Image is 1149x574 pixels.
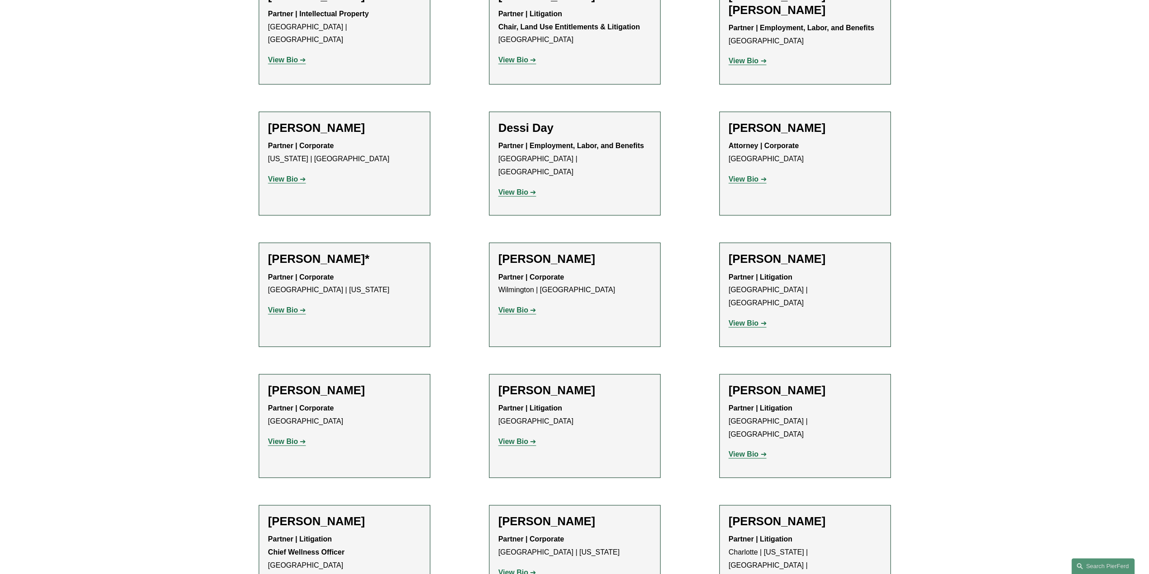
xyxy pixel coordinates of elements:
[498,514,651,528] h2: [PERSON_NAME]
[268,140,421,166] p: [US_STATE] | [GEOGRAPHIC_DATA]
[498,8,651,47] p: [GEOGRAPHIC_DATA]
[498,535,564,543] strong: Partner | Corporate
[498,404,562,412] strong: Partner | Litigation
[268,438,298,445] strong: View Bio
[498,10,640,31] strong: Partner | Litigation Chair, Land Use Entitlements & Litigation
[268,306,298,314] strong: View Bio
[268,175,298,183] strong: View Bio
[729,121,881,135] h2: [PERSON_NAME]
[498,533,651,559] p: [GEOGRAPHIC_DATA] | [US_STATE]
[268,56,306,64] a: View Bio
[498,56,528,64] strong: View Bio
[268,535,345,556] strong: Partner | Litigation Chief Wellness Officer
[268,271,421,297] p: [GEOGRAPHIC_DATA] | [US_STATE]
[729,402,881,441] p: [GEOGRAPHIC_DATA] | [GEOGRAPHIC_DATA]
[268,142,334,149] strong: Partner | Corporate
[729,140,881,166] p: [GEOGRAPHIC_DATA]
[268,402,421,428] p: [GEOGRAPHIC_DATA]
[729,450,767,458] a: View Bio
[498,188,536,196] a: View Bio
[729,57,767,65] a: View Bio
[268,383,421,397] h2: [PERSON_NAME]
[498,271,651,297] p: Wilmington | [GEOGRAPHIC_DATA]
[498,142,644,149] strong: Partner | Employment, Labor, and Benefits
[729,319,758,327] strong: View Bio
[268,438,306,445] a: View Bio
[268,10,369,18] strong: Partner | Intellectual Property
[729,57,758,65] strong: View Bio
[498,383,651,397] h2: [PERSON_NAME]
[268,533,421,572] p: [GEOGRAPHIC_DATA]
[498,140,651,178] p: [GEOGRAPHIC_DATA] | [GEOGRAPHIC_DATA]
[268,121,421,135] h2: [PERSON_NAME]
[729,535,792,543] strong: Partner | Litigation
[1071,558,1135,574] a: Search this site
[268,56,298,64] strong: View Bio
[729,383,881,397] h2: [PERSON_NAME]
[268,175,306,183] a: View Bio
[498,121,651,135] h2: Dessi Day
[729,142,799,149] strong: Attorney | Corporate
[729,24,875,32] strong: Partner | Employment, Labor, and Benefits
[268,252,421,266] h2: [PERSON_NAME]*
[268,8,421,47] p: [GEOGRAPHIC_DATA] | [GEOGRAPHIC_DATA]
[729,273,792,281] strong: Partner | Litigation
[729,22,881,48] p: [GEOGRAPHIC_DATA]
[268,404,334,412] strong: Partner | Corporate
[729,175,767,183] a: View Bio
[498,306,528,314] strong: View Bio
[729,450,758,458] strong: View Bio
[498,188,528,196] strong: View Bio
[729,252,881,266] h2: [PERSON_NAME]
[498,306,536,314] a: View Bio
[729,319,767,327] a: View Bio
[729,404,792,412] strong: Partner | Litigation
[498,56,536,64] a: View Bio
[729,514,881,528] h2: [PERSON_NAME]
[729,175,758,183] strong: View Bio
[729,271,881,310] p: [GEOGRAPHIC_DATA] | [GEOGRAPHIC_DATA]
[268,514,421,528] h2: [PERSON_NAME]
[498,252,651,266] h2: [PERSON_NAME]
[268,273,334,281] strong: Partner | Corporate
[268,306,306,314] a: View Bio
[498,438,536,445] a: View Bio
[498,438,528,445] strong: View Bio
[498,402,651,428] p: [GEOGRAPHIC_DATA]
[498,273,564,281] strong: Partner | Corporate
